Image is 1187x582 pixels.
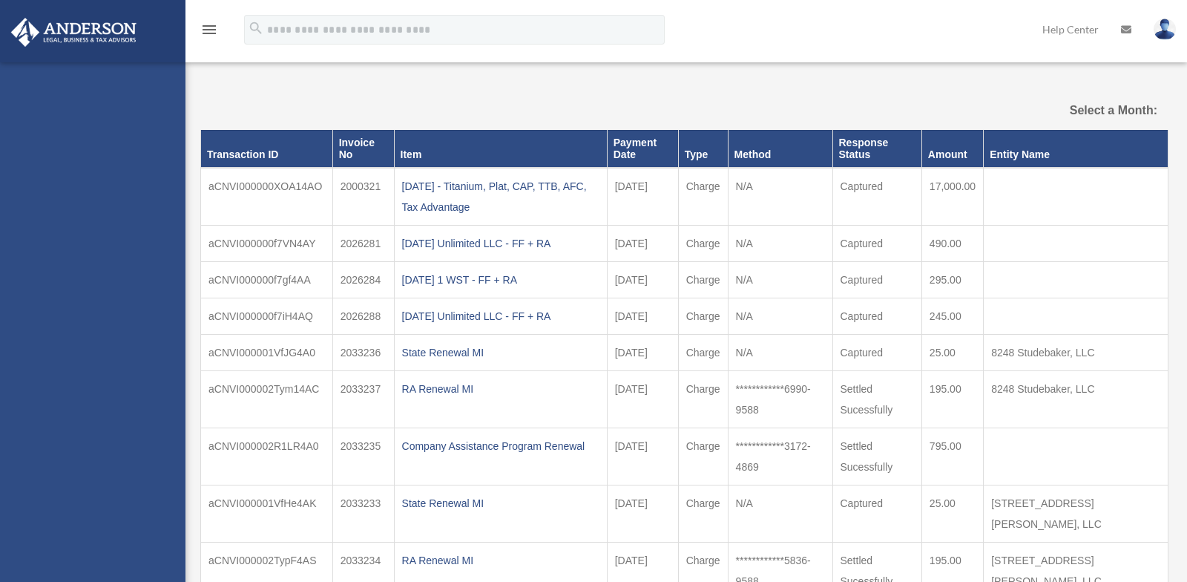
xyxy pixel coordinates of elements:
[332,428,394,485] td: 2033235
[728,485,832,543] td: N/A
[921,428,983,485] td: 795.00
[921,262,983,298] td: 295.00
[607,130,678,168] th: Payment Date
[921,371,983,428] td: 195.00
[832,428,921,485] td: Settled Sucessfully
[402,379,599,399] div: RA Renewal MI
[402,342,599,363] div: State Renewal MI
[332,335,394,371] td: 2033236
[201,485,333,543] td: aCNVI000001VfHe4AK
[607,428,678,485] td: [DATE]
[607,371,678,428] td: [DATE]
[832,168,921,226] td: Captured
[728,262,832,298] td: N/A
[332,262,394,298] td: 2026284
[832,130,921,168] th: Response Status
[921,335,983,371] td: 25.00
[921,130,983,168] th: Amount
[332,130,394,168] th: Invoice No
[201,298,333,335] td: aCNVI000000f7iH4AQ
[607,226,678,262] td: [DATE]
[728,335,832,371] td: N/A
[402,493,599,514] div: State Renewal MI
[201,226,333,262] td: aCNVI000000f7VN4AY
[984,485,1168,543] td: [STREET_ADDRESS][PERSON_NAME], LLC
[201,168,333,226] td: aCNVI000000XOA14AO
[1019,100,1158,121] label: Select a Month:
[678,168,728,226] td: Charge
[607,335,678,371] td: [DATE]
[7,18,141,47] img: Anderson Advisors Platinum Portal
[201,428,333,485] td: aCNVI000002R1LR4A0
[728,130,832,168] th: Method
[678,130,728,168] th: Type
[984,335,1168,371] td: 8248 Studebaker, LLC
[200,26,218,39] a: menu
[402,269,599,290] div: [DATE] 1 WST - FF + RA
[728,168,832,226] td: N/A
[607,168,678,226] td: [DATE]
[832,262,921,298] td: Captured
[678,262,728,298] td: Charge
[332,298,394,335] td: 2026288
[832,226,921,262] td: Captured
[332,168,394,226] td: 2000321
[201,335,333,371] td: aCNVI000001VfJG4A0
[832,485,921,543] td: Captured
[921,298,983,335] td: 245.00
[832,371,921,428] td: Settled Sucessfully
[332,226,394,262] td: 2026281
[678,428,728,485] td: Charge
[402,176,599,218] div: [DATE] - Titanium, Plat, CAP, TTB, AFC, Tax Advantage
[678,335,728,371] td: Charge
[607,485,678,543] td: [DATE]
[201,130,333,168] th: Transaction ID
[402,306,599,327] div: [DATE] Unlimited LLC - FF + RA
[332,485,394,543] td: 2033233
[607,298,678,335] td: [DATE]
[1154,19,1176,40] img: User Pic
[678,226,728,262] td: Charge
[200,21,218,39] i: menu
[201,371,333,428] td: aCNVI000002Tym14AC
[402,436,599,457] div: Company Assistance Program Renewal
[394,130,607,168] th: Item
[402,233,599,254] div: [DATE] Unlimited LLC - FF + RA
[832,335,921,371] td: Captured
[678,485,728,543] td: Charge
[728,298,832,335] td: N/A
[984,130,1168,168] th: Entity Name
[201,262,333,298] td: aCNVI000000f7gf4AA
[832,298,921,335] td: Captured
[332,371,394,428] td: 2033237
[248,20,264,36] i: search
[921,485,983,543] td: 25.00
[984,371,1168,428] td: 8248 Studebaker, LLC
[728,226,832,262] td: N/A
[678,298,728,335] td: Charge
[921,226,983,262] td: 490.00
[678,371,728,428] td: Charge
[402,550,599,571] div: RA Renewal MI
[921,168,983,226] td: 17,000.00
[607,262,678,298] td: [DATE]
